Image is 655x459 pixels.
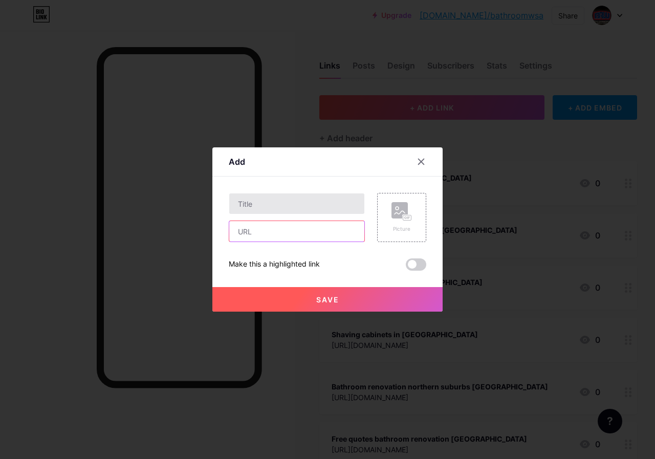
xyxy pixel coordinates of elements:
[391,225,412,233] div: Picture
[229,221,364,242] input: URL
[229,258,320,271] div: Make this a highlighted link
[212,287,443,312] button: Save
[229,156,245,168] div: Add
[316,295,339,304] span: Save
[229,193,364,214] input: Title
